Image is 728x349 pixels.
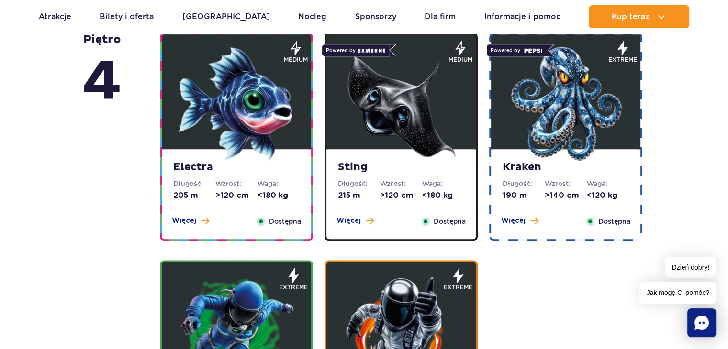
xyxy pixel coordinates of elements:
[322,44,390,56] span: Powered by
[501,216,526,226] span: Więcej
[612,12,650,21] span: Kup teraz
[434,216,466,227] span: Dostępna
[448,55,472,64] span: medium
[486,44,548,56] span: Powered by
[258,179,300,188] dt: Waga:
[501,216,538,226] button: Więcej
[503,190,545,201] dd: 190 m
[545,179,587,188] dt: Wzrost:
[665,257,716,278] span: Dzień dobry!
[587,190,629,201] dd: <120 kg
[269,216,301,227] span: Dostępna
[173,179,215,188] dt: Długość:
[503,179,545,188] dt: Długość:
[687,308,716,337] div: Chat
[338,161,464,174] strong: Sting
[422,190,464,201] dd: <180 kg
[444,283,472,292] span: extreme
[598,216,630,227] span: Dostępna
[589,5,689,28] button: Kup teraz
[545,190,587,201] dd: >140 cm
[100,5,154,28] a: Bilety i oferta
[182,5,270,28] a: [GEOGRAPHIC_DATA]
[279,283,308,292] span: extreme
[338,190,380,201] dd: 215 m
[82,33,122,118] strong: piętro
[39,5,71,28] a: Atrakcje
[172,216,196,226] span: Więcej
[425,5,456,28] a: Dla firm
[338,179,380,188] dt: Długość:
[503,161,629,174] strong: Kraken
[336,216,374,226] button: Więcej
[336,216,361,226] span: Więcej
[179,46,294,161] img: 683e9dc030483830179588.png
[355,5,396,28] a: Sponsorzy
[173,190,215,201] dd: 205 m
[422,179,464,188] dt: Waga:
[508,46,623,161] img: 683e9df96f1c7957131151.png
[172,216,209,226] button: Więcej
[284,55,308,64] span: medium
[608,55,637,64] span: extreme
[173,161,300,174] strong: Electra
[258,190,300,201] dd: <180 kg
[82,47,122,118] span: 4
[587,179,629,188] dt: Waga:
[215,190,258,201] dd: >120 cm
[484,5,560,28] a: Informacje i pomoc
[298,5,326,28] a: Nocleg
[380,190,422,201] dd: >120 cm
[344,46,459,161] img: 683e9dd6f19b1268161416.png
[639,282,716,304] span: Jak mogę Ci pomóc?
[215,179,258,188] dt: Wzrost:
[380,179,422,188] dt: Wzrost:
